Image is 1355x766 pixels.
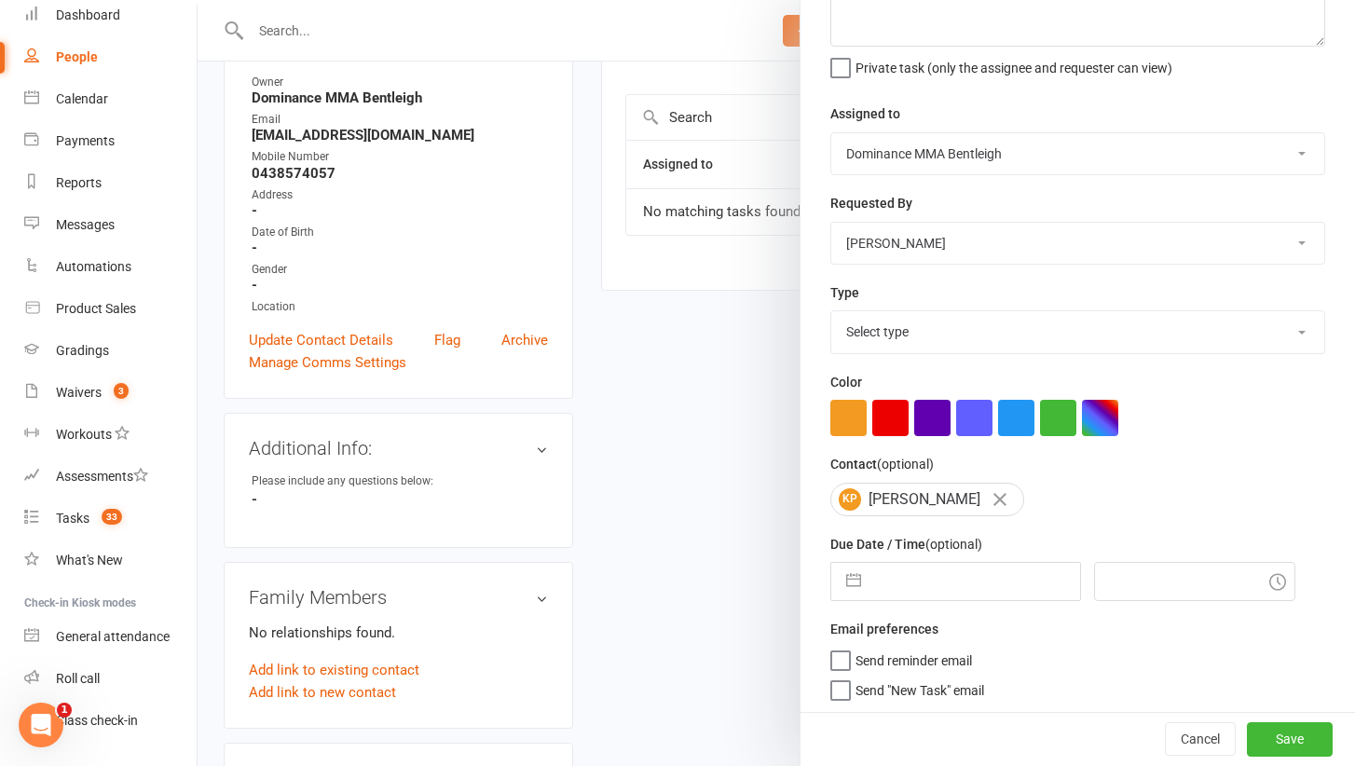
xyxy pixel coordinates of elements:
div: Automations [56,259,131,274]
div: Messages [56,217,115,232]
small: (optional) [925,537,982,552]
div: Reports [56,175,102,190]
div: Class check-in [56,713,138,728]
a: Calendar [24,78,197,120]
a: People [24,36,197,78]
small: (optional) [877,457,934,472]
div: Tasks [56,511,89,526]
label: Type [830,282,859,303]
iframe: Intercom live chat [19,703,63,747]
label: Due Date / Time [830,534,982,554]
label: Assigned to [830,103,900,124]
span: 1 [57,703,72,718]
span: Send "New Task" email [855,677,984,698]
div: Roll call [56,671,100,686]
a: Roll call [24,658,197,700]
div: Assessments [56,469,148,484]
button: Cancel [1165,723,1236,757]
a: What's New [24,540,197,581]
label: Color [830,372,862,392]
label: Contact [830,454,934,474]
span: 33 [102,509,122,525]
div: Waivers [56,385,102,400]
span: Private task (only the assignee and requester can view) [855,54,1172,75]
a: Product Sales [24,288,197,330]
a: Workouts [24,414,197,456]
a: Waivers 3 [24,372,197,414]
button: Save [1247,723,1333,757]
label: Email preferences [830,619,938,639]
a: Reports [24,162,197,204]
a: Payments [24,120,197,162]
div: Payments [56,133,115,148]
div: General attendance [56,629,170,644]
span: 3 [114,383,129,399]
a: Tasks 33 [24,498,197,540]
span: Send reminder email [855,647,972,668]
div: Gradings [56,343,109,358]
a: Class kiosk mode [24,700,197,742]
div: What's New [56,553,123,568]
div: Product Sales [56,301,136,316]
label: Requested By [830,193,912,213]
a: Gradings [24,330,197,372]
div: Workouts [56,427,112,442]
a: Automations [24,246,197,288]
a: Assessments [24,456,197,498]
div: [PERSON_NAME] [830,483,1024,516]
div: Calendar [56,91,108,106]
div: Dashboard [56,7,120,22]
a: General attendance kiosk mode [24,616,197,658]
a: Messages [24,204,197,246]
div: People [56,49,98,64]
span: KP [839,488,861,511]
